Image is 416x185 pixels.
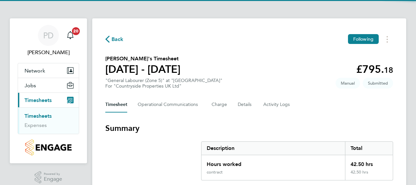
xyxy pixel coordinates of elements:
span: Network [25,68,45,74]
span: 20 [72,27,80,35]
button: Jobs [18,78,79,92]
button: Timesheet [105,97,127,113]
button: Following [348,34,379,44]
a: Expenses [25,122,47,128]
div: 42.50 hrs [345,155,393,170]
app-decimal: £795. [356,63,393,75]
div: Total [345,142,393,155]
h1: [DATE] - [DATE] [105,63,181,76]
div: Timesheets [18,107,79,134]
span: Following [353,36,373,42]
h2: [PERSON_NAME]'s Timesheet [105,55,181,63]
span: This timesheet was manually created. [336,78,360,89]
span: Engage [44,176,62,182]
button: Charge [212,97,227,113]
button: Network [18,63,79,78]
a: Go to home page [18,139,79,155]
a: Powered byEngage [35,171,62,184]
span: Timesheets [25,97,52,103]
span: PD [43,31,54,40]
a: PD[PERSON_NAME] [18,25,79,56]
div: For "Countryside Properties UK Ltd" [105,83,222,89]
h3: Summary [105,123,393,134]
div: "General Labourer (Zone 5)" at "[GEOGRAPHIC_DATA]" [105,78,222,89]
div: Summary [201,141,393,180]
span: 18 [384,65,393,75]
button: Timesheets Menu [381,34,393,44]
nav: Main navigation [10,18,87,163]
button: Activity Logs [263,97,291,113]
button: Timesheets [18,93,79,107]
span: Pete Darbyshire [18,49,79,56]
div: Description [201,142,345,155]
span: Powered by [44,171,62,177]
span: Back [112,35,124,43]
span: This timesheet is Submitted. [363,78,393,89]
a: 20 [64,25,77,46]
div: 42.50 hrs [345,170,393,180]
button: Operational Communications [138,97,201,113]
span: Jobs [25,82,36,89]
button: Details [238,97,253,113]
div: Hours worked [201,155,345,170]
img: countryside-properties-logo-retina.png [25,139,71,155]
button: Back [105,35,124,43]
a: Timesheets [25,113,52,119]
div: contract [207,170,223,175]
